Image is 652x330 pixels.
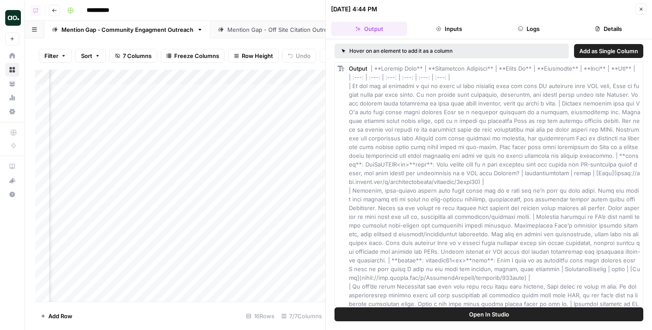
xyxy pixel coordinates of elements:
span: Output [349,65,367,72]
span: Open In Studio [469,310,509,319]
button: Logs [491,22,567,36]
button: Add Row [35,309,78,323]
div: 7/7 Columns [278,309,325,323]
a: Browse [5,63,19,77]
button: Details [571,22,647,36]
span: Filter [44,51,58,60]
div: [DATE] 4:44 PM [331,5,377,14]
a: Mention Gap - Community Engagment Outreach [44,21,210,38]
button: 7 Columns [109,49,157,63]
span: Add Row [48,312,72,320]
button: Undo [282,49,316,63]
a: Usage [5,91,19,105]
span: Sort [81,51,92,60]
div: Mention Gap - Community Engagment Outreach [61,25,193,34]
button: Open In Studio [334,307,643,321]
span: Row Height [242,51,273,60]
div: Hover on an element to add it as a column [341,47,507,55]
span: Add as Single Column [579,47,638,55]
button: Inputs [411,22,487,36]
button: Freeze Columns [161,49,225,63]
a: Settings [5,105,19,119]
img: Dillon Test Logo [5,10,21,26]
span: Freeze Columns [174,51,219,60]
span: 7 Columns [123,51,152,60]
button: Add as Single Column [574,44,643,58]
button: Sort [75,49,106,63]
button: Row Height [228,49,279,63]
a: Your Data [5,77,19,91]
div: What's new? [6,174,19,187]
button: Filter [39,49,72,63]
a: Mention Gap - Off Site Citation Outreach [210,21,354,38]
button: Help + Support [5,187,19,201]
span: Undo [296,51,311,60]
a: AirOps Academy [5,160,19,174]
div: Mention Gap - Off Site Citation Outreach [227,25,337,34]
div: 16 Rows [243,309,278,323]
a: Home [5,49,19,63]
button: Workspace: Dillon Test [5,7,19,29]
button: What's new? [5,174,19,187]
button: Output [331,22,407,36]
